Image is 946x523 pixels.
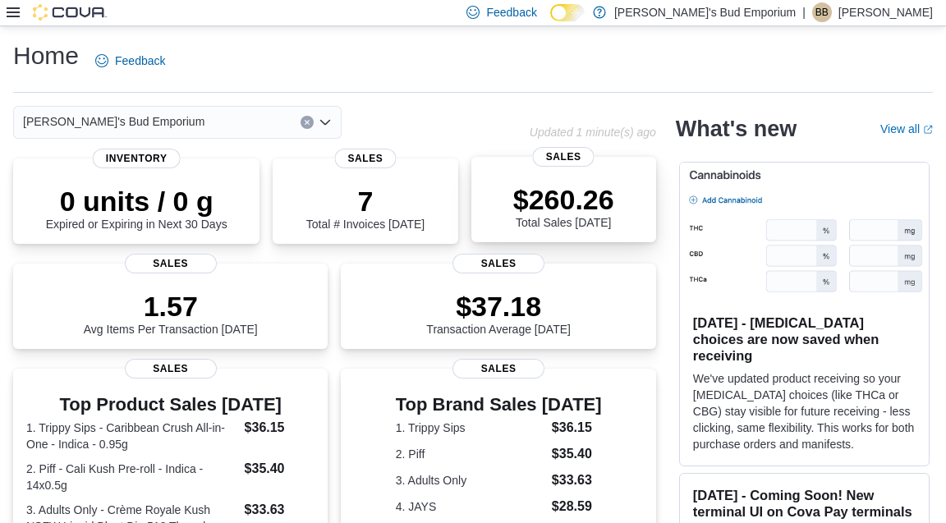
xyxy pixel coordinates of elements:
[33,4,107,21] img: Cova
[26,420,238,452] dt: 1. Trippy Sips - Caribbean Crush All-in-One - Indica - 0.95g
[614,2,796,22] p: [PERSON_NAME]'s Bud Emporium
[923,125,933,135] svg: External link
[26,461,238,493] dt: 2. Piff - Cali Kush Pre-roll - Indica - 14x0.5g
[552,470,602,490] dd: $33.63
[396,420,545,436] dt: 1. Trippy Sips
[676,116,797,142] h2: What's new
[426,290,571,336] div: Transaction Average [DATE]
[486,4,536,21] span: Feedback
[552,444,602,464] dd: $35.40
[84,290,258,336] div: Avg Items Per Transaction [DATE]
[125,254,217,273] span: Sales
[396,498,545,515] dt: 4. JAYS
[880,122,933,135] a: View allExternal link
[550,21,551,22] span: Dark Mode
[812,2,832,22] div: Brandon Babineau
[552,418,602,438] dd: $36.15
[319,116,332,129] button: Open list of options
[89,44,172,77] a: Feedback
[396,395,602,415] h3: Top Brand Sales [DATE]
[838,2,933,22] p: [PERSON_NAME]
[13,39,79,72] h1: Home
[84,290,258,323] p: 1.57
[513,183,614,229] div: Total Sales [DATE]
[552,497,602,516] dd: $28.59
[93,149,181,168] span: Inventory
[301,116,314,129] button: Clear input
[115,53,165,69] span: Feedback
[452,359,544,378] span: Sales
[530,126,656,139] p: Updated 1 minute(s) ago
[396,472,545,489] dt: 3. Adults Only
[306,185,425,218] p: 7
[245,418,315,438] dd: $36.15
[245,459,315,479] dd: $35.40
[26,395,315,415] h3: Top Product Sales [DATE]
[306,185,425,231] div: Total # Invoices [DATE]
[513,183,614,216] p: $260.26
[396,446,545,462] dt: 2. Piff
[693,314,916,364] h3: [DATE] - [MEDICAL_DATA] choices are now saved when receiving
[23,112,204,131] span: [PERSON_NAME]'s Bud Emporium
[426,290,571,323] p: $37.18
[245,500,315,520] dd: $33.63
[125,359,217,378] span: Sales
[334,149,396,168] span: Sales
[693,370,916,452] p: We've updated product receiving so your [MEDICAL_DATA] choices (like THCa or CBG) stay visible fo...
[815,2,829,22] span: BB
[533,147,595,167] span: Sales
[452,254,544,273] span: Sales
[46,185,227,218] p: 0 units / 0 g
[550,4,585,21] input: Dark Mode
[46,185,227,231] div: Expired or Expiring in Next 30 Days
[693,487,916,520] h3: [DATE] - Coming Soon! New terminal UI on Cova Pay terminals
[802,2,806,22] p: |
